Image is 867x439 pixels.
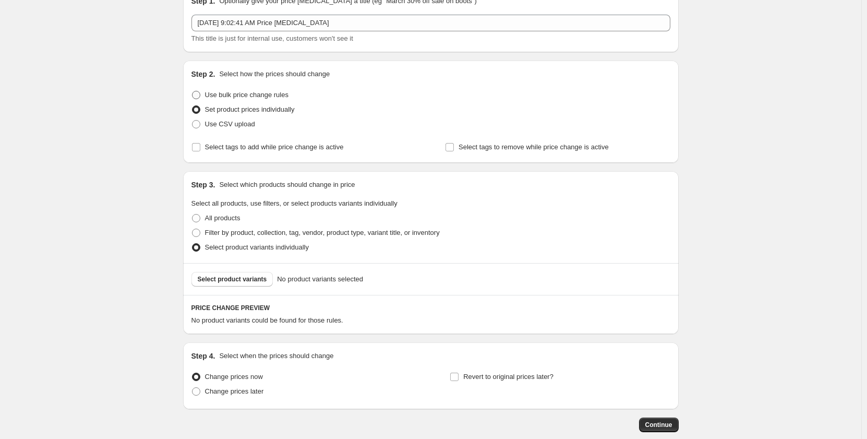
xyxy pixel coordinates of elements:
[645,421,672,429] span: Continue
[191,199,398,207] span: Select all products, use filters, or select products variants individually
[219,180,355,190] p: Select which products should change in price
[191,15,670,31] input: 30% off holiday sale
[205,91,288,99] span: Use bulk price change rules
[191,316,343,324] span: No product variants could be found for those rules.
[191,34,353,42] span: This title is just for internal use, customers won't see it
[205,120,255,128] span: Use CSV upload
[639,418,679,432] button: Continue
[219,69,330,79] p: Select how the prices should change
[205,105,295,113] span: Set product prices individually
[277,274,363,284] span: No product variants selected
[205,214,240,222] span: All products
[463,373,553,381] span: Revert to original prices later?
[219,351,333,361] p: Select when the prices should change
[205,229,440,236] span: Filter by product, collection, tag, vendor, product type, variant title, or inventory
[205,373,263,381] span: Change prices now
[191,304,670,312] h6: PRICE CHANGE PREVIEW
[198,275,267,283] span: Select product variants
[191,351,215,361] h2: Step 4.
[205,387,264,395] span: Change prices later
[459,143,609,151] span: Select tags to remove while price change is active
[205,143,344,151] span: Select tags to add while price change is active
[205,243,309,251] span: Select product variants individually
[191,180,215,190] h2: Step 3.
[191,272,273,287] button: Select product variants
[191,69,215,79] h2: Step 2.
